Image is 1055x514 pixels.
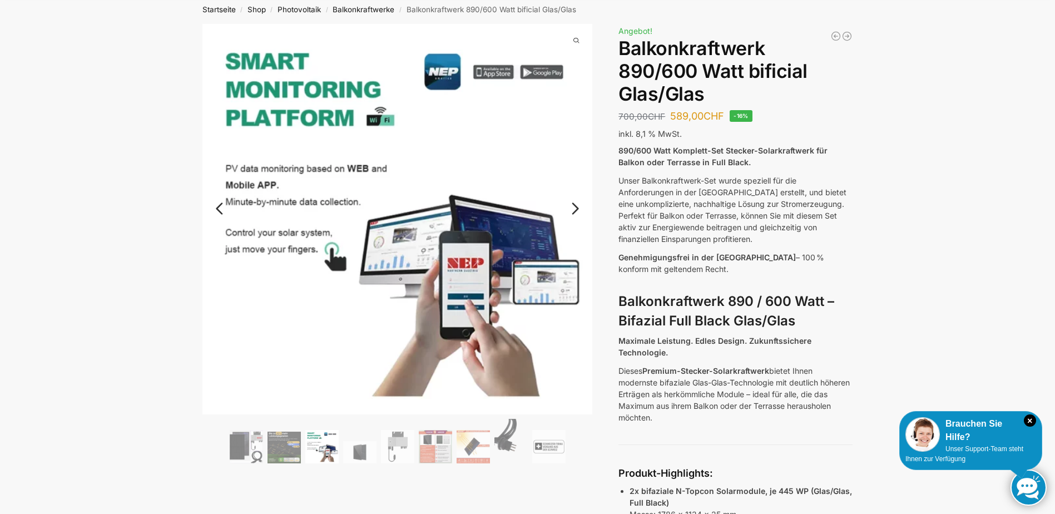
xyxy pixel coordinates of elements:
[704,110,724,122] span: CHF
[618,253,796,262] span: Genehmigungsfrei in der [GEOGRAPHIC_DATA]
[305,430,339,463] img: Balkonkraftwerk 890/600 Watt bificial Glas/Glas – Bild 3
[618,336,811,357] strong: Maximale Leistung. Edles Design. Zukunftssichere Technologie.
[333,5,394,14] a: Balkonkraftwerke
[532,430,566,463] img: Balkonkraftwerk 890/600 Watt bificial Glas/Glas – Bild 9
[618,146,828,167] strong: 890/600 Watt Komplett-Set Stecker-Solarkraftwerk für Balkon oder Terrasse in Full Black.
[670,110,724,122] bdi: 589,00
[278,5,321,14] a: Photovoltaik
[618,129,682,139] span: inkl. 8,1 % MwSt.
[268,432,301,463] img: Balkonkraftwerk 890/600 Watt bificial Glas/Glas – Bild 2
[381,430,414,463] img: Balkonkraftwerk 890/600 Watt bificial Glas/Glas – Bild 5
[618,37,853,105] h1: Balkonkraftwerk 890/600 Watt bificial Glas/Glas
[618,467,713,479] strong: Produkt-Highlights:
[618,111,665,122] bdi: 700,00
[905,417,1036,444] div: Brauchen Sie Hilfe?
[457,430,490,463] img: Bificial 30 % mehr Leistung
[618,26,652,36] span: Angebot!
[343,441,377,463] img: Maysun
[618,293,834,329] strong: Balkonkraftwerk 890 / 600 Watt – Bifazial Full Black Glas/Glas
[730,110,752,122] span: -16%
[230,430,263,463] img: Bificiales Hochleistungsmodul
[247,5,266,14] a: Shop
[202,5,236,14] a: Startseite
[841,31,853,42] a: Steckerkraftwerk 890/600 Watt, mit Ständer für Terrasse inkl. Lieferung
[830,31,841,42] a: 890/600 Watt Solarkraftwerk + 2,7 KW Batteriespeicher Genehmigungsfrei
[419,430,452,463] img: Bificial im Vergleich zu billig Modulen
[905,445,1023,463] span: Unser Support-Team steht Ihnen zur Verfügung
[642,366,769,375] strong: Premium-Stecker-Solarkraftwerk
[630,486,852,507] strong: 2x bifaziale N-Topcon Solarmodule, je 445 WP (Glas/Glas, Full Black)
[266,6,278,14] span: /
[394,6,406,14] span: /
[618,175,853,245] p: Unser Balkonkraftwerk-Set wurde speziell für die Anforderungen in der [GEOGRAPHIC_DATA] erstellt,...
[592,24,983,284] img: Balkonkraftwerk 890/600 Watt bificial Glas/Glas 7
[1024,414,1036,427] i: Schließen
[236,6,247,14] span: /
[905,417,940,452] img: Customer service
[618,365,853,423] p: Dieses bietet Ihnen modernste bifaziale Glas-Glas-Technologie mit deutlich höheren Erträgen als h...
[321,6,333,14] span: /
[618,253,824,274] span: – 100 % konform mit geltendem Recht.
[494,419,528,463] img: Anschlusskabel-3meter_schweizer-stecker
[648,111,665,122] span: CHF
